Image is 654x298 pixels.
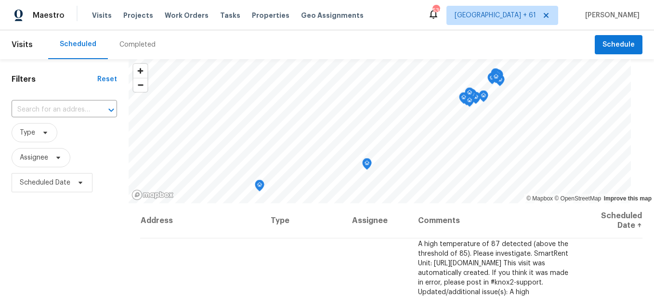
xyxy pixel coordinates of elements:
[129,59,631,203] canvas: Map
[123,11,153,20] span: Projects
[487,73,497,87] div: Map marker
[20,178,70,187] span: Scheduled Date
[263,203,344,238] th: Type
[362,158,372,173] div: Map marker
[165,11,209,20] span: Work Orders
[20,153,48,162] span: Assignee
[479,90,488,105] div: Map marker
[604,195,652,202] a: Improve this map
[252,11,289,20] span: Properties
[20,128,35,137] span: Type
[12,74,97,84] h1: Filters
[491,72,501,87] div: Map marker
[220,12,240,19] span: Tasks
[33,11,65,20] span: Maestro
[554,195,601,202] a: OpenStreetMap
[92,11,112,20] span: Visits
[255,180,264,195] div: Map marker
[12,102,90,117] input: Search for an address...
[459,92,469,107] div: Map marker
[493,69,502,84] div: Map marker
[60,39,96,49] div: Scheduled
[344,203,410,238] th: Assignee
[301,11,364,20] span: Geo Assignments
[105,103,118,117] button: Open
[581,11,640,20] span: [PERSON_NAME]
[119,40,156,50] div: Completed
[140,203,263,238] th: Address
[579,203,642,238] th: Scheduled Date ↑
[410,203,579,238] th: Comments
[12,34,33,55] span: Visits
[133,64,147,78] button: Zoom in
[465,87,474,102] div: Map marker
[526,195,553,202] a: Mapbox
[455,11,536,20] span: [GEOGRAPHIC_DATA] + 61
[133,78,147,92] button: Zoom out
[602,39,635,51] span: Schedule
[131,189,174,200] a: Mapbox homepage
[97,74,117,84] div: Reset
[465,95,474,110] div: Map marker
[595,35,642,55] button: Schedule
[432,6,439,15] div: 530
[491,68,500,83] div: Map marker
